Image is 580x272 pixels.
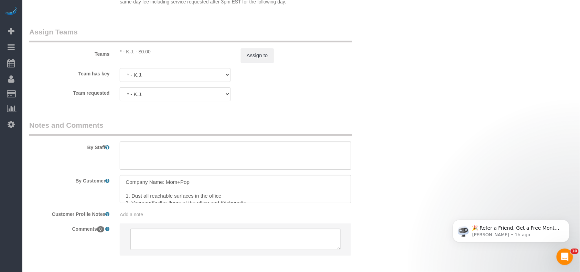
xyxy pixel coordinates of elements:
iframe: Intercom live chat [557,249,573,265]
div: 0 hours x $30.00/hour [120,48,230,55]
button: Assign to [241,48,274,63]
span: Add a note [120,212,143,217]
span: 0 [97,226,104,232]
label: By Customer [24,175,115,184]
label: Teams [24,48,115,57]
label: Customer Profile Notes [24,208,115,218]
img: Automaid Logo [4,7,18,17]
legend: Notes and Comments [29,120,352,136]
iframe: Intercom notifications message [442,205,580,253]
label: Team requested [24,87,115,96]
span: 10 [571,249,579,254]
legend: Assign Teams [29,27,352,42]
label: Comments [24,223,115,232]
label: By Staff [24,142,115,151]
label: Team has key [24,68,115,77]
